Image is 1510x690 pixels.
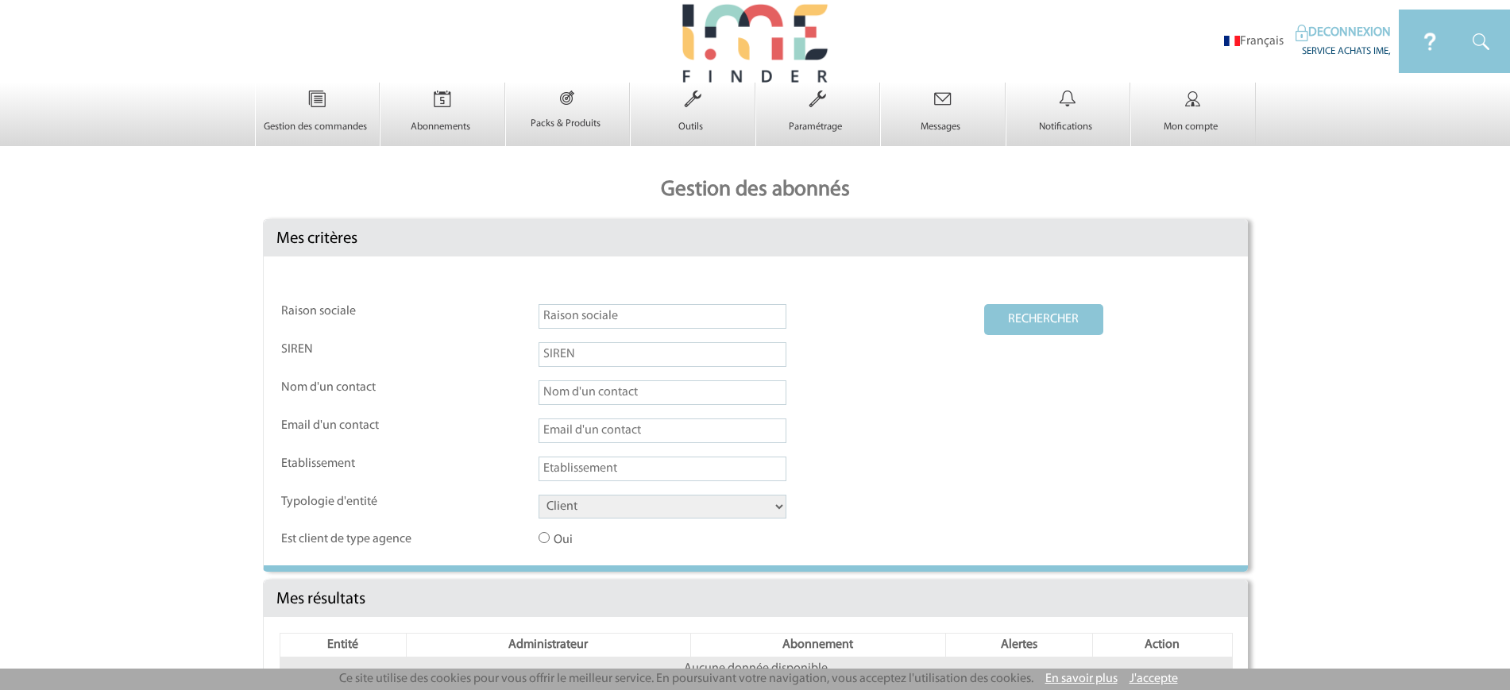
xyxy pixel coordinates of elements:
[256,121,376,133] p: Gestion des commandes
[1035,83,1100,116] img: Notifications
[1045,673,1118,685] a: En savoir plus
[506,103,630,130] a: Packs & Produits
[984,304,1103,335] button: RECHERCHER
[407,634,690,657] th: Administrateur: activer pour trier la colonne par ordre croissant
[756,106,880,133] a: Paramétrage
[256,106,380,133] a: Gestion des commandes
[264,580,1248,617] div: Mes résultats
[785,83,850,116] img: Paramétrage
[1296,25,1308,41] img: IDEAL Meetings & Events
[539,532,682,548] label: Oui
[284,83,350,116] img: Gestion des commandes
[1296,41,1391,58] div: SERVICE ACHATS IME,
[910,83,975,116] img: Messages
[539,342,786,367] input: SIREN
[756,121,876,133] p: Paramétrage
[1006,106,1130,133] a: Notifications
[1224,34,1284,49] li: Français
[281,342,424,357] label: SIREN
[1224,36,1240,46] img: fr
[539,380,786,405] input: Nom d'un contact
[536,83,598,113] img: Packs & Produits
[881,121,1001,133] p: Messages
[660,83,725,116] img: Outils
[1131,106,1255,133] a: Mon compte
[881,106,1005,133] a: Messages
[1130,673,1178,685] a: J'accepte
[1131,121,1251,133] p: Mon compte
[280,657,1232,681] td: Aucune donnée disponible
[539,457,786,481] input: Etablissement
[539,304,786,329] input: Raison sociale
[1399,10,1462,73] img: IDEAL Meetings & Events
[281,418,424,434] label: Email d'un contact
[631,121,751,133] p: Outils
[281,457,424,472] label: Etablissement
[281,532,424,547] label: Est client de type agence
[506,118,626,130] p: Packs & Produits
[410,83,475,116] img: Abonnements
[380,121,500,133] p: Abonnements
[281,304,424,319] label: Raison sociale
[631,106,755,133] a: Outils
[255,162,1256,219] p: Gestion des abonnés
[1006,121,1126,133] p: Notifications
[339,673,1033,685] span: Ce site utilise des cookies pour vous offrir le meilleur service. En poursuivant votre navigation...
[1092,634,1232,657] th: Action: activer pour trier la colonne par ordre croissant
[1296,26,1391,39] a: DECONNEXION
[280,634,407,657] th: Entité: activer pour trier la colonne par ordre décroissant
[380,106,504,133] a: Abonnements
[264,220,1248,256] div: Mes critères
[1160,83,1226,116] img: Mon compte
[281,380,424,395] label: Nom d'un contact
[1462,10,1510,73] img: IDEAL Meetings & Events
[539,418,786,443] input: Email d'un contact
[281,495,424,510] label: Typologie d'entité
[690,634,945,657] th: Abonnement: activer pour trier la colonne par ordre croissant
[945,634,1092,657] th: Alertes: activer pour trier la colonne par ordre croissant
